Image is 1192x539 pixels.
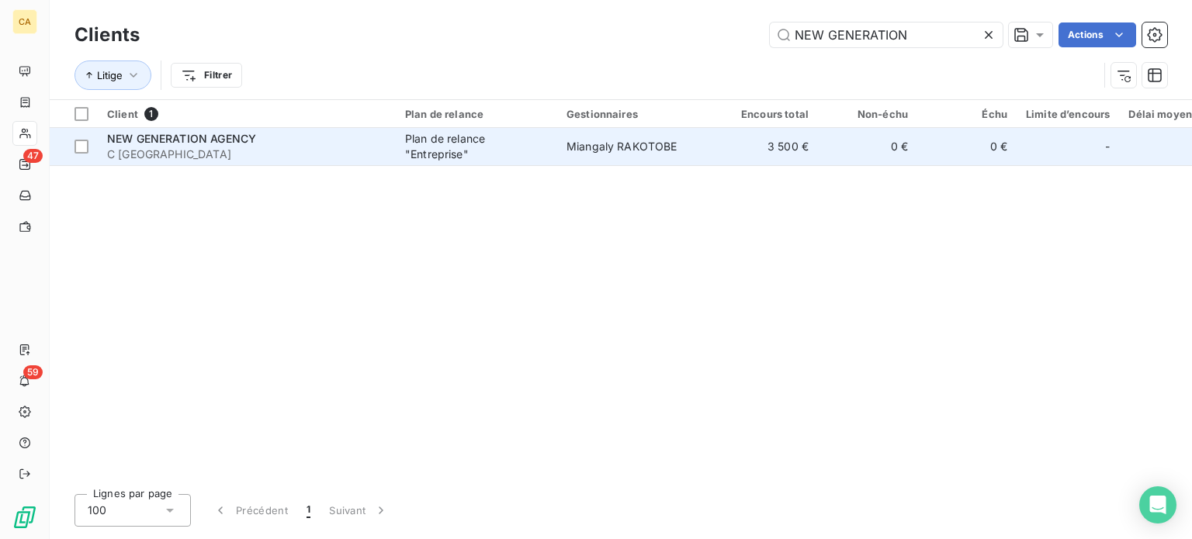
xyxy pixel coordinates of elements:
div: Échu [927,108,1007,120]
div: Limite d’encours [1026,108,1110,120]
span: 1 [307,503,310,518]
span: Client [107,108,138,120]
div: CA [12,9,37,34]
button: Suivant [320,494,398,527]
span: 59 [23,365,43,379]
button: Actions [1059,22,1136,47]
button: Litige [74,60,151,90]
button: 1 [297,494,320,527]
div: Encours total [728,108,809,120]
span: - [1105,139,1110,154]
td: 0 € [917,128,1017,165]
td: 0 € [818,128,917,165]
div: Plan de relance "Entreprise" [405,131,548,162]
span: 1 [144,107,158,121]
span: 100 [88,503,106,518]
span: Litige [97,69,123,81]
span: NEW GENERATION AGENCY [107,132,256,145]
span: 47 [23,149,43,163]
a: 47 [12,152,36,177]
span: C [GEOGRAPHIC_DATA] [107,147,386,162]
div: Non-échu [827,108,908,120]
span: Miangaly RAKOTOBE [567,140,677,153]
input: Rechercher [770,22,1003,47]
div: Gestionnaires [567,108,709,120]
div: Open Intercom Messenger [1139,486,1176,523]
img: Logo LeanPay [12,505,37,530]
h3: Clients [74,21,140,49]
div: Plan de relance [405,108,548,120]
td: 3 500 € [719,128,818,165]
button: Filtrer [171,63,242,88]
button: Précédent [203,494,297,527]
